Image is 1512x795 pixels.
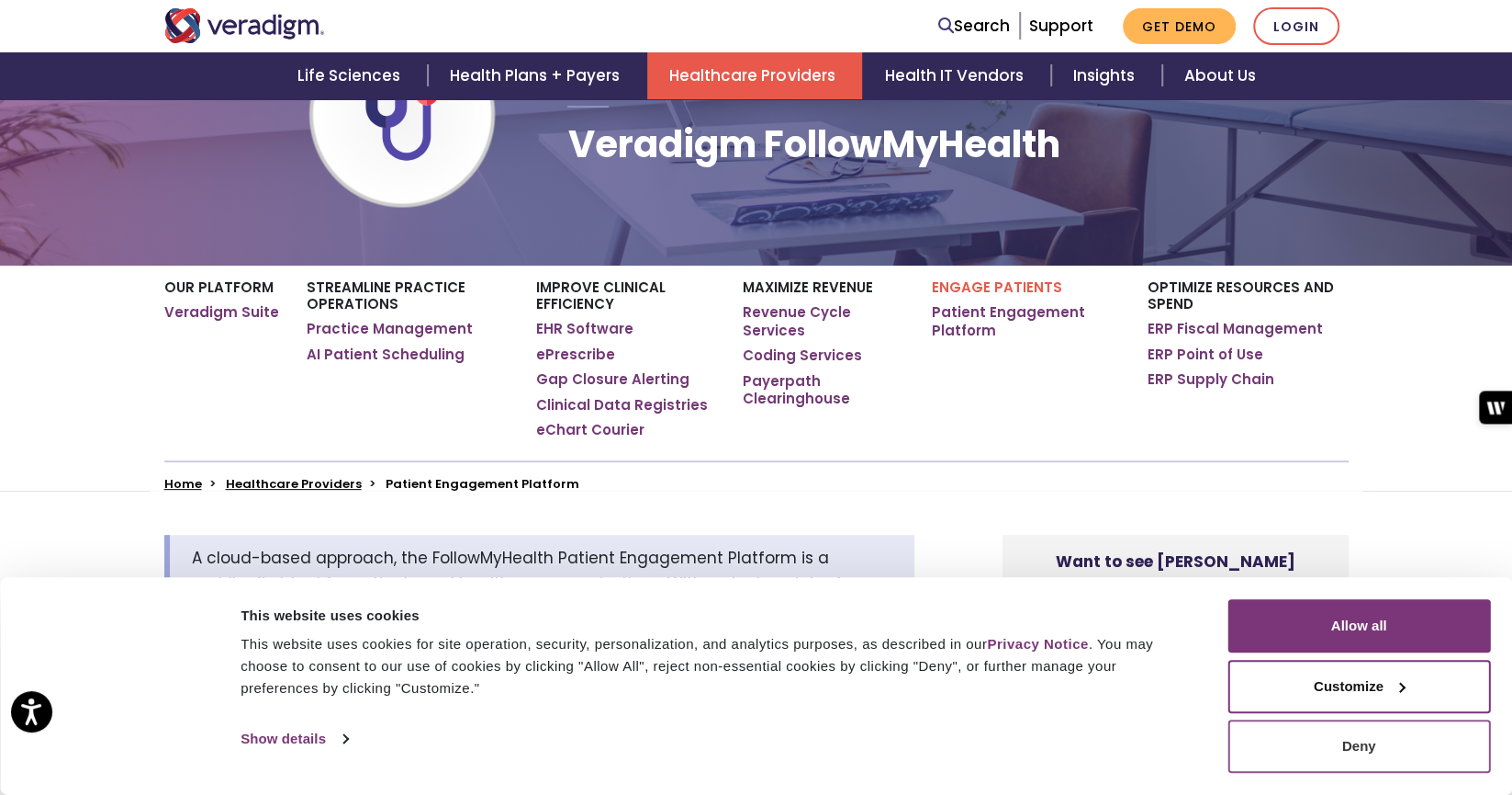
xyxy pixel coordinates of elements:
div: This website uses cookies for site operation, security, personalization, and analytics purposes, ... [241,633,1186,699]
a: Health Plans + Payers [428,52,647,99]
a: Healthcare Providers [647,52,862,99]
a: Practice Management [307,320,473,338]
a: About Us [1162,52,1278,99]
a: Health IT Vendors [862,52,1050,99]
a: Healthcare Providers [226,475,362,493]
a: EHR Software [536,320,633,338]
a: Gap Closure Alerting [536,370,689,389]
button: Allow all [1227,599,1490,653]
div: This website uses cookies [241,605,1186,627]
a: Get Demo [1123,8,1236,44]
a: ERP Fiscal Management [1148,320,1323,338]
a: eChart Courier [536,421,644,439]
button: Deny [1227,720,1490,773]
h1: Veradigm FollowMyHealth [567,122,1059,166]
a: Search [938,14,1010,39]
a: Clinical Data Registries [536,396,708,415]
a: Show details [241,725,347,753]
a: AI Patient Scheduling [307,346,465,364]
button: Customize [1227,660,1490,713]
a: Veradigm Suite [164,303,279,322]
a: Home [164,475,202,493]
img: Veradigm logo [164,8,325,43]
a: Insights [1051,52,1162,99]
a: ERP Supply Chain [1148,370,1274,389]
a: Support [1029,15,1093,37]
span: A cloud-based approach, the FollowMyHealth Patient Engagement Platform is a mobile-first tool for... [192,547,850,619]
a: Patient Engagement Platform [932,303,1120,339]
a: Payerpath Clearinghouse [743,372,903,408]
a: ePrescribe [536,346,615,364]
a: ERP Point of Use [1148,346,1263,364]
a: Life Sciences [275,52,428,99]
a: Login [1253,7,1339,45]
a: Coding Services [743,346,862,365]
a: Revenue Cycle Services [743,303,903,339]
a: Privacy Notice [987,636,1088,652]
strong: Want to see [PERSON_NAME] FollowMyHealth in action? We’d love to show you! [1026,551,1324,622]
